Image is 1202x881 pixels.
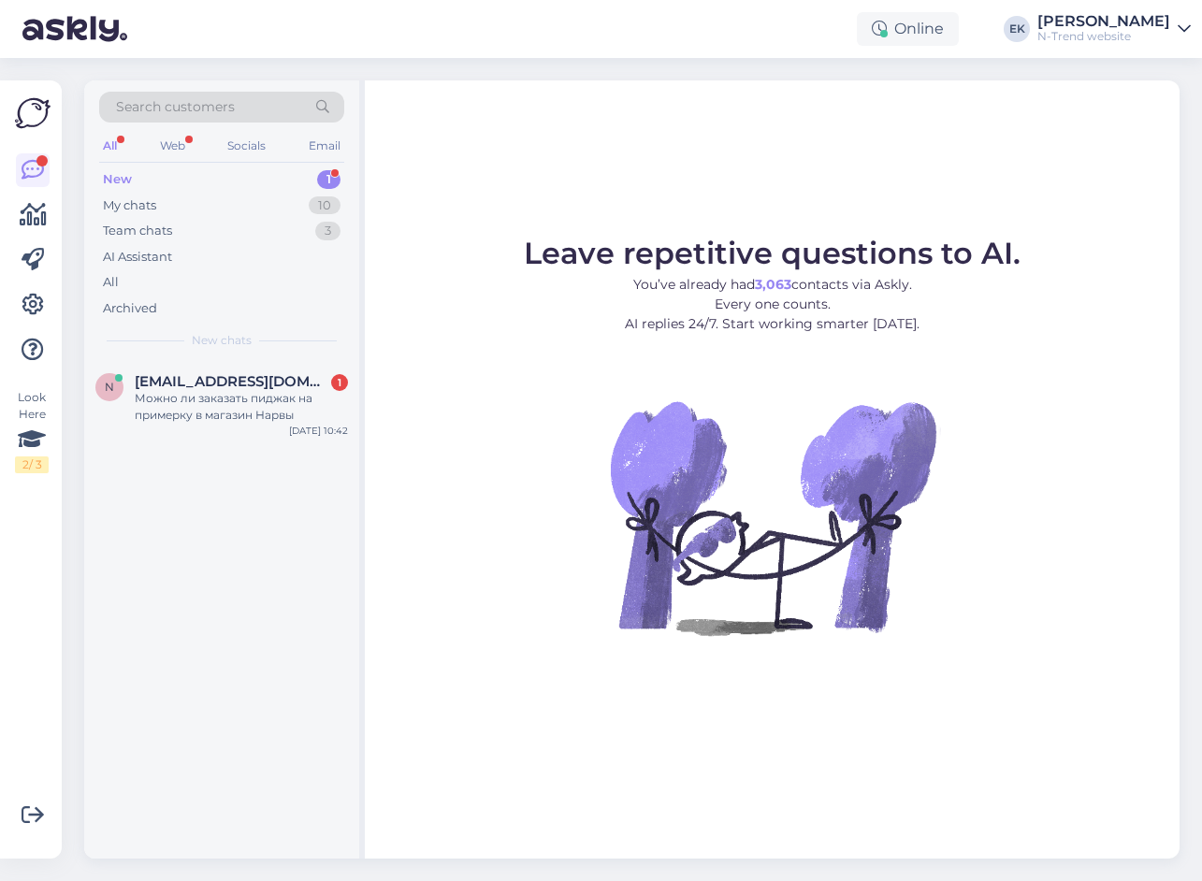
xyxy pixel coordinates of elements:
div: [DATE] 10:42 [289,424,348,438]
div: 3 [315,222,340,240]
div: 2 / 3 [15,456,49,473]
p: You’ve already had contacts via Askly. Every one counts. AI replies 24/7. Start working smarter [... [524,275,1021,334]
span: New chats [192,332,252,349]
div: AI Assistant [103,248,172,267]
div: My chats [103,196,156,215]
span: n [105,380,114,394]
div: 1 [317,170,340,189]
div: Web [156,134,189,158]
span: Search customers [116,97,235,117]
div: Online [857,12,959,46]
img: No Chat active [604,349,941,686]
img: Askly Logo [15,95,51,131]
div: Socials [224,134,269,158]
div: All [103,273,119,292]
div: N-Trend website [1037,29,1170,44]
div: 10 [309,196,340,215]
div: Look Here [15,389,49,473]
div: Можно ли заказать пиджак на примерку в магазин Нарвы [135,390,348,424]
div: New [103,170,132,189]
b: 3,063 [755,276,791,293]
div: [PERSON_NAME] [1037,14,1170,29]
div: All [99,134,121,158]
span: Leave repetitive questions to AI. [524,235,1021,271]
div: EK [1004,16,1030,42]
div: 1 [331,374,348,391]
div: Email [305,134,344,158]
a: [PERSON_NAME]N-Trend website [1037,14,1191,44]
div: Archived [103,299,157,318]
div: Team chats [103,222,172,240]
span: natalya6310@bk.ru [135,373,329,390]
